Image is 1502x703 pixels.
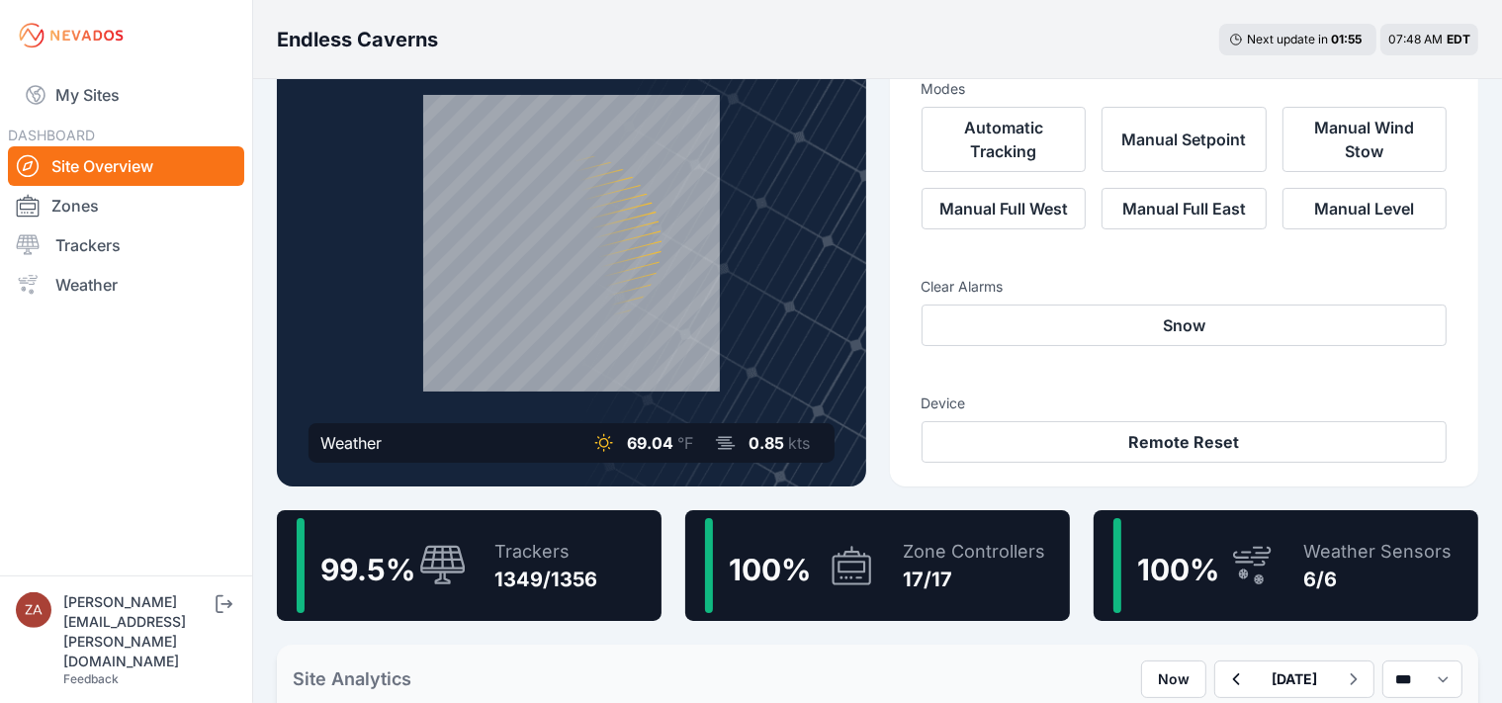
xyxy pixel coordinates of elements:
div: Weather Sensors [1303,538,1452,566]
a: 100%Zone Controllers17/17 [685,510,1070,621]
span: 0.85 [750,433,785,453]
img: zachary.brogan@energixrenewables.com [16,592,51,628]
button: Snow [922,305,1448,346]
h2: Site Analytics [293,665,411,693]
button: Now [1141,660,1206,698]
div: 01 : 55 [1331,32,1367,47]
a: Trackers [8,225,244,265]
div: 1349/1356 [494,566,597,593]
a: 100%Weather Sensors6/6 [1094,510,1478,621]
h3: Device [922,394,1448,413]
button: Remote Reset [922,421,1448,463]
span: 100 % [1137,552,1219,587]
div: Zone Controllers [903,538,1045,566]
span: DASHBOARD [8,127,95,143]
span: kts [789,433,811,453]
button: Manual Full East [1102,188,1267,229]
h3: Clear Alarms [922,277,1448,297]
h3: Modes [922,79,966,99]
span: 69.04 [628,433,674,453]
nav: Breadcrumb [277,14,438,65]
a: Feedback [63,671,119,686]
a: My Sites [8,71,244,119]
div: Weather [320,431,382,455]
span: °F [678,433,694,453]
button: Manual Wind Stow [1282,107,1448,172]
a: Zones [8,186,244,225]
span: EDT [1447,32,1470,46]
div: Trackers [494,538,597,566]
a: 99.5%Trackers1349/1356 [277,510,662,621]
span: 100 % [729,552,811,587]
button: Manual Level [1282,188,1448,229]
div: 17/17 [903,566,1045,593]
a: Site Overview [8,146,244,186]
button: [DATE] [1256,661,1333,697]
span: 07:48 AM [1388,32,1443,46]
button: Manual Setpoint [1102,107,1267,172]
button: Automatic Tracking [922,107,1087,172]
button: Manual Full West [922,188,1087,229]
img: Nevados [16,20,127,51]
div: [PERSON_NAME][EMAIL_ADDRESS][PERSON_NAME][DOMAIN_NAME] [63,592,212,671]
a: Weather [8,265,244,305]
div: 6/6 [1303,566,1452,593]
span: Next update in [1247,32,1328,46]
span: 99.5 % [320,552,415,587]
h3: Endless Caverns [277,26,438,53]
